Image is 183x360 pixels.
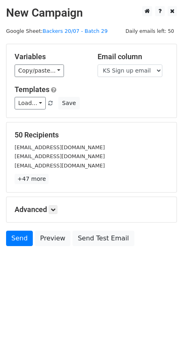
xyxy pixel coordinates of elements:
a: +47 more [15,174,49,184]
a: Load... [15,97,46,109]
small: [EMAIL_ADDRESS][DOMAIN_NAME] [15,153,105,159]
span: Daily emails left: 50 [123,27,177,36]
small: Google Sheet: [6,28,108,34]
iframe: Chat Widget [143,321,183,360]
h5: Variables [15,52,85,61]
a: Copy/paste... [15,64,64,77]
h5: Email column [98,52,168,61]
h5: Advanced [15,205,168,214]
h2: New Campaign [6,6,177,20]
a: Daily emails left: 50 [123,28,177,34]
a: Templates [15,85,49,94]
button: Save [58,97,79,109]
a: Send Test Email [72,231,134,246]
a: Preview [35,231,70,246]
a: Backers 20/07 - Batch 29 [43,28,108,34]
a: Send [6,231,33,246]
small: [EMAIL_ADDRESS][DOMAIN_NAME] [15,144,105,150]
small: [EMAIL_ADDRESS][DOMAIN_NAME] [15,163,105,169]
h5: 50 Recipients [15,131,168,139]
